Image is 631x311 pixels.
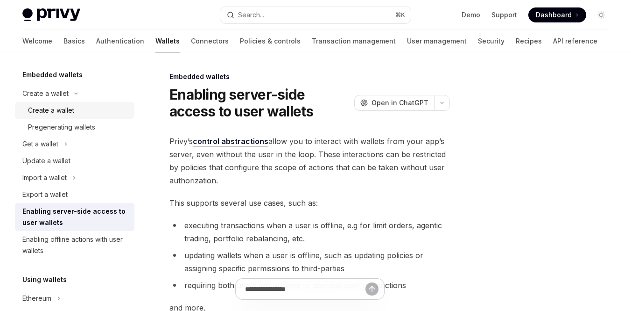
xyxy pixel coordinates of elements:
[169,135,450,187] span: Privy’s allow you to interact with wallets from your app’s server, even without the user in the l...
[169,86,351,120] h1: Enabling server-side access to user wallets
[22,8,80,22] img: light logo
[28,105,74,116] div: Create a wallet
[15,231,134,259] a: Enabling offline actions with user wallets
[169,196,450,210] span: This supports several use cases, such as:
[516,30,542,52] a: Recipes
[407,30,467,52] a: User management
[193,137,268,146] a: control abstractions
[22,69,83,80] h5: Embedded wallets
[169,219,450,245] li: executing transactions when a user is offline, e.g for limit orders, agentic trading, portfolio r...
[220,7,411,23] button: Search...⌘K
[238,9,264,21] div: Search...
[594,7,609,22] button: Toggle dark mode
[22,88,69,99] div: Create a wallet
[191,30,229,52] a: Connectors
[372,98,428,108] span: Open in ChatGPT
[15,186,134,203] a: Export a wallet
[22,274,67,285] h5: Using wallets
[15,102,134,119] a: Create a wallet
[528,7,586,22] a: Dashboard
[15,119,134,136] a: Pregenerating wallets
[169,72,450,81] div: Embedded wallets
[22,172,67,183] div: Import a wallet
[22,155,70,166] div: Update a wallet
[22,138,58,150] div: Get a wallet
[312,30,396,52] a: Transaction management
[96,30,144,52] a: Authentication
[15,152,134,169] a: Update a wallet
[240,30,301,52] a: Policies & controls
[22,206,129,228] div: Enabling server-side access to user wallets
[354,95,434,111] button: Open in ChatGPT
[169,249,450,275] li: updating wallets when a user is offline, such as updating policies or assigning specific permissi...
[22,234,129,256] div: Enabling offline actions with user wallets
[536,10,572,20] span: Dashboard
[395,11,405,19] span: ⌘ K
[28,122,95,133] div: Pregenerating wallets
[15,203,134,231] a: Enabling server-side access to user wallets
[462,10,480,20] a: Demo
[491,10,517,20] a: Support
[365,282,379,296] button: Send message
[155,30,180,52] a: Wallets
[22,30,52,52] a: Welcome
[22,293,51,304] div: Ethereum
[63,30,85,52] a: Basics
[22,189,68,200] div: Export a wallet
[553,30,597,52] a: API reference
[478,30,505,52] a: Security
